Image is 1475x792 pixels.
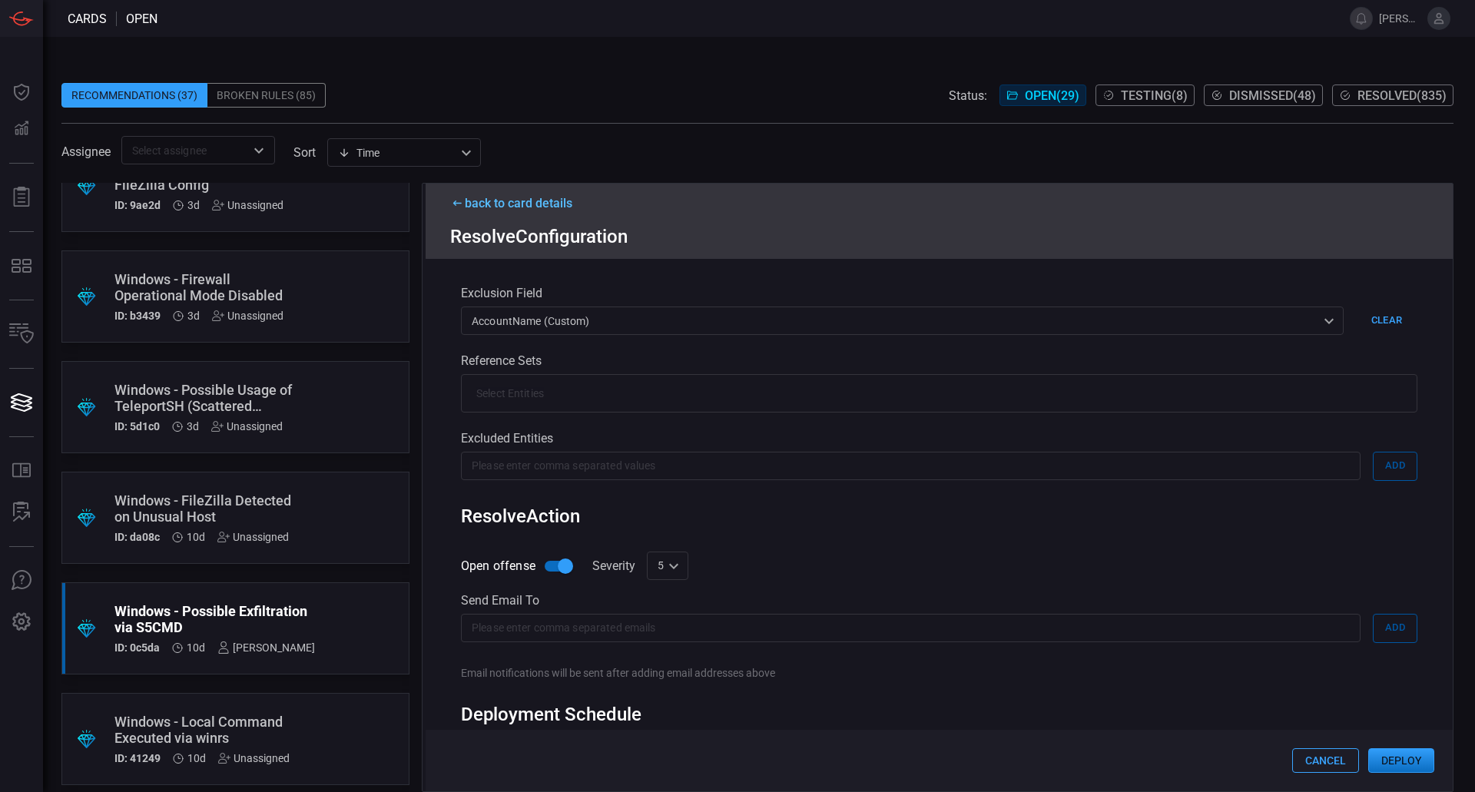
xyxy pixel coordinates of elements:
[218,752,290,764] div: Unassigned
[461,593,1417,608] div: Send email to
[461,307,1344,335] div: AccountName (custom)
[217,531,289,543] div: Unassigned
[466,379,1387,407] input: Select Entities
[187,531,205,543] span: Sep 14, 2025 5:16 AM
[1356,307,1417,335] button: Clear
[461,286,1417,300] div: Exclusion Field
[1368,748,1434,773] button: Deploy
[450,226,1428,247] div: Resolve Configuration
[3,452,40,489] button: Rule Catalog
[461,704,1417,725] div: Deployment Schedule
[1357,88,1447,103] span: Resolved ( 835 )
[3,74,40,111] button: Dashboard
[207,83,326,108] div: Broken Rules (85)
[1332,85,1453,106] button: Resolved(835)
[658,558,664,573] p: 5
[3,179,40,216] button: Reports
[949,88,987,103] span: Status:
[187,199,200,211] span: Sep 21, 2025 2:06 AM
[461,614,1361,642] input: Please enter comma separated emails
[217,641,315,654] div: [PERSON_NAME]
[3,247,40,284] button: MITRE - Detection Posture
[211,420,283,432] div: Unassigned
[3,494,40,531] button: ALERT ANALYSIS
[212,310,283,322] div: Unassigned
[126,12,157,26] span: open
[114,382,298,414] div: Windows - Possible Usage of TeleportSH (Scattered Spider)
[1204,85,1323,106] button: Dismissed(48)
[3,316,40,353] button: Inventory
[3,604,40,641] button: Preferences
[187,752,206,764] span: Sep 14, 2025 5:16 AM
[1379,12,1421,25] span: [PERSON_NAME].[PERSON_NAME]
[114,199,161,211] h5: ID: 9ae2d
[114,752,161,764] h5: ID: 41249
[461,505,1417,527] div: Resolve Action
[999,85,1086,106] button: Open(29)
[461,452,1361,480] input: Please enter comma separated values
[126,141,245,160] input: Select assignee
[450,196,1428,210] div: back to card details
[114,603,315,635] div: Windows - Possible Exfiltration via S5CMD
[114,420,160,432] h5: ID: 5d1c0
[187,310,200,322] span: Sep 21, 2025 2:06 AM
[248,140,270,161] button: Open
[1095,85,1195,106] button: Testing(8)
[61,83,207,108] div: Recommendations (37)
[1292,748,1359,773] button: Cancel
[114,531,160,543] h5: ID: da08c
[114,641,160,654] h5: ID: 0c5da
[461,353,1417,368] div: Reference Sets
[1121,88,1188,103] span: Testing ( 8 )
[114,492,298,525] div: Windows - FileZilla Detected on Unusual Host
[3,111,40,147] button: Detections
[114,271,298,303] div: Windows - Firewall Operational Mode Disabled
[461,667,1417,679] div: Email notifications will be sent after adding email addresses above
[114,310,161,322] h5: ID: b3439
[68,12,107,26] span: Cards
[461,557,535,575] span: Open offense
[187,420,199,432] span: Sep 21, 2025 2:05 AM
[338,145,456,161] div: Time
[3,384,40,421] button: Cards
[461,431,1417,446] div: Excluded Entities
[592,558,635,573] label: Severity
[1025,88,1079,103] span: Open ( 29 )
[187,641,205,654] span: Sep 14, 2025 5:16 AM
[114,714,298,746] div: Windows - Local Command Executed via winrs
[61,144,111,159] span: Assignee
[1229,88,1316,103] span: Dismissed ( 48 )
[3,562,40,599] button: Ask Us A Question
[293,145,316,160] label: sort
[212,199,283,211] div: Unassigned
